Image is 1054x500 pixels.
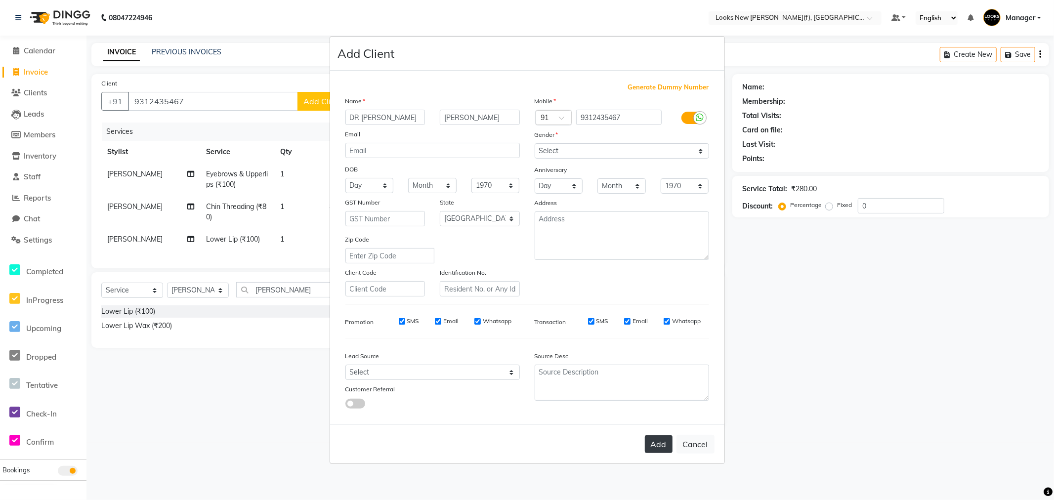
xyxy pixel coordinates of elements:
label: Identification No. [440,268,486,277]
input: GST Number [345,211,425,226]
h4: Add Client [338,44,395,62]
input: Enter Zip Code [345,248,434,263]
label: Email [443,317,459,326]
button: Cancel [676,435,715,454]
label: Customer Referral [345,385,395,394]
label: Email [632,317,648,326]
input: Last Name [440,110,520,125]
input: First Name [345,110,425,125]
label: Promotion [345,318,374,327]
label: Whatsapp [672,317,701,326]
label: SMS [596,317,608,326]
label: Lead Source [345,352,379,361]
label: Zip Code [345,235,370,244]
label: GST Number [345,198,380,207]
label: SMS [407,317,419,326]
button: Add [645,435,673,453]
input: Client Code [345,281,425,296]
label: Address [535,199,557,208]
label: Gender [535,130,558,139]
input: Resident No. or Any Id [440,281,520,296]
label: Whatsapp [483,317,511,326]
input: Mobile [576,110,662,125]
label: Transaction [535,318,566,327]
input: Email [345,143,520,158]
label: Client Code [345,268,377,277]
label: Name [345,97,366,106]
label: Email [345,130,361,139]
label: DOB [345,165,358,174]
span: Generate Dummy Number [628,83,709,92]
label: State [440,198,454,207]
label: Anniversary [535,166,567,174]
label: Source Desc [535,352,569,361]
label: Mobile [535,97,556,106]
